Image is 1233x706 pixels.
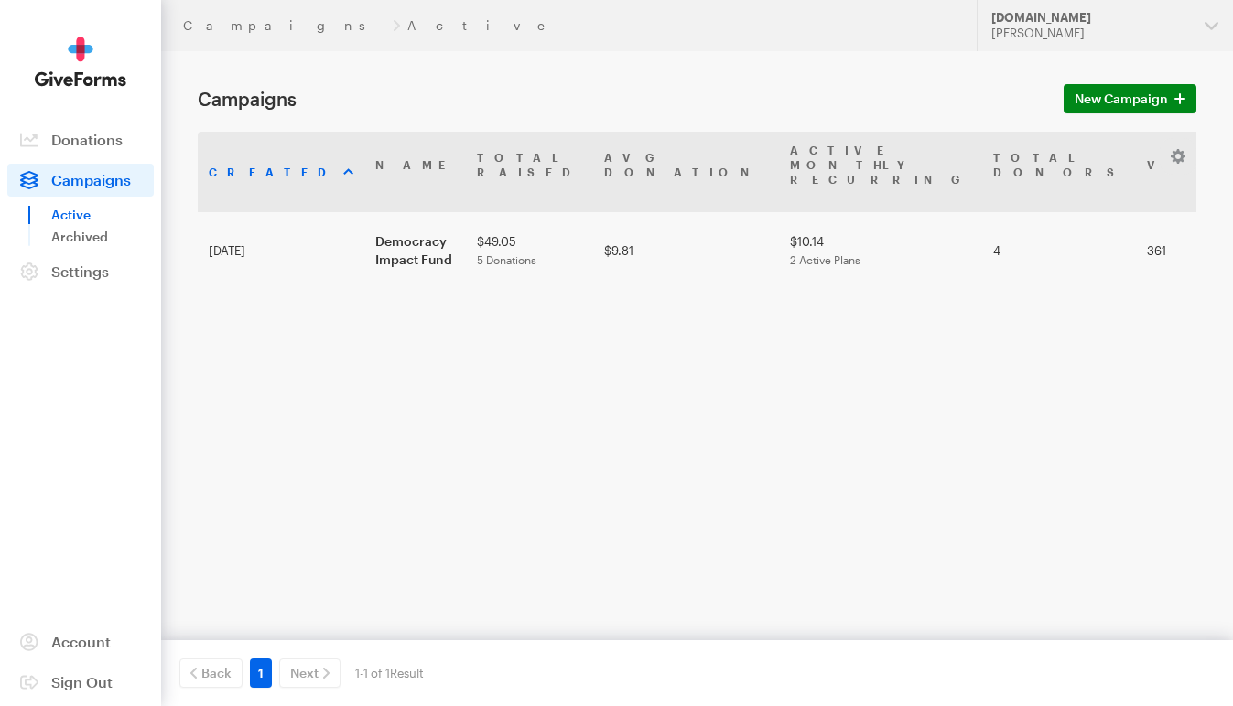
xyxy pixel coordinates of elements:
span: Campaigns [51,171,131,188]
span: 2 Active Plans [790,253,860,266]
span: 5 Donations [477,253,536,266]
a: Campaigns [7,164,154,197]
a: Active [51,204,154,226]
a: Archived [51,226,154,248]
img: GiveForms [35,37,126,87]
td: Democracy Impact Fund [364,212,466,289]
td: $9.81 [593,212,779,289]
td: 4 [982,212,1136,289]
div: [DOMAIN_NAME] [991,10,1190,26]
th: Created: activate to sort column ascending [198,132,364,212]
span: New Campaign [1075,88,1168,110]
a: Settings [7,255,154,288]
h1: Campaigns [198,88,1042,110]
a: New Campaign [1064,84,1196,113]
th: Name: activate to sort column ascending [364,132,466,212]
th: TotalDonors: activate to sort column ascending [982,132,1136,212]
a: Campaigns [183,18,385,33]
th: AvgDonation: activate to sort column ascending [593,132,779,212]
span: Donations [51,131,123,148]
td: $10.14 [779,212,982,289]
span: Settings [51,262,109,280]
th: TotalRaised: activate to sort column ascending [466,132,593,212]
div: [PERSON_NAME] [991,26,1190,41]
th: Active MonthlyRecurring: activate to sort column ascending [779,132,982,212]
a: Donations [7,123,154,156]
td: [DATE] [198,212,364,289]
td: $49.05 [466,212,593,289]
